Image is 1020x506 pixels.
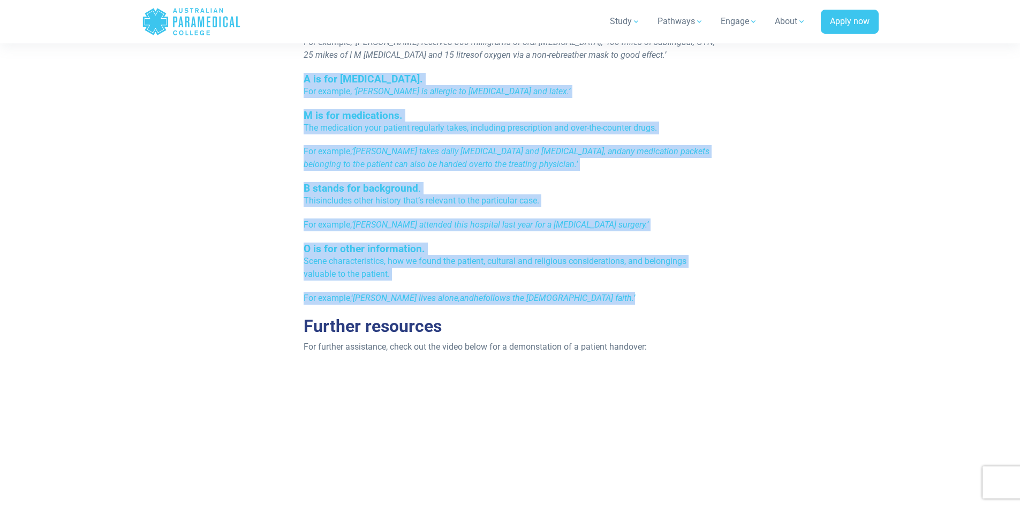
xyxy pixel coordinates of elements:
[485,159,578,169] span: to the treating physician.’
[458,293,460,303] span: ,
[304,220,352,230] span: For example,
[304,243,425,255] span: O is for other information.
[474,293,483,303] span: he
[304,195,320,206] span: This
[632,293,635,303] span: .’
[460,293,474,303] span: and
[304,73,423,85] span: A is for [MEDICAL_DATA].
[474,50,663,60] span: of oxygen via a non-rebreather mask to good effect
[304,123,657,133] span: The medication your patient regularly takes, including prescription and over-the-counter drugs.
[354,86,356,96] span: ‘
[651,6,710,36] a: Pathways
[304,255,717,281] p: Scene characteristics, how we found the patient, cultural and religious considerations, and belon...
[304,316,717,336] h2: Further resources
[304,109,403,122] span: M is for medications.
[663,50,666,60] span: .’
[418,182,421,194] span: .
[352,146,622,156] span: ‘[PERSON_NAME] takes daily [MEDICAL_DATA] and [MEDICAL_DATA], and
[304,293,351,303] span: For example,
[142,4,241,39] a: Australian Paramedical College
[603,6,647,36] a: Study
[356,86,567,96] span: [PERSON_NAME] is allergic to [MEDICAL_DATA] and latex
[353,293,458,303] span: [PERSON_NAME] lives alone
[304,86,352,96] span: For example,
[304,341,717,353] p: For further assistance, check out the video below for a demonstation of a patient handover:
[352,220,648,230] span: ‘[PERSON_NAME] attended this hospital last year for a [MEDICAL_DATA] surgery.’
[320,195,539,206] span: includes other history that’s relevant to the particular case.
[351,293,353,303] span: ‘
[567,86,570,96] span: .’
[768,6,812,36] a: About
[714,6,764,36] a: Engage
[304,182,418,194] span: B stands for background
[483,293,632,303] span: follows the [DEMOGRAPHIC_DATA] faith
[821,10,879,34] a: Apply now
[304,146,352,156] span: For example,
